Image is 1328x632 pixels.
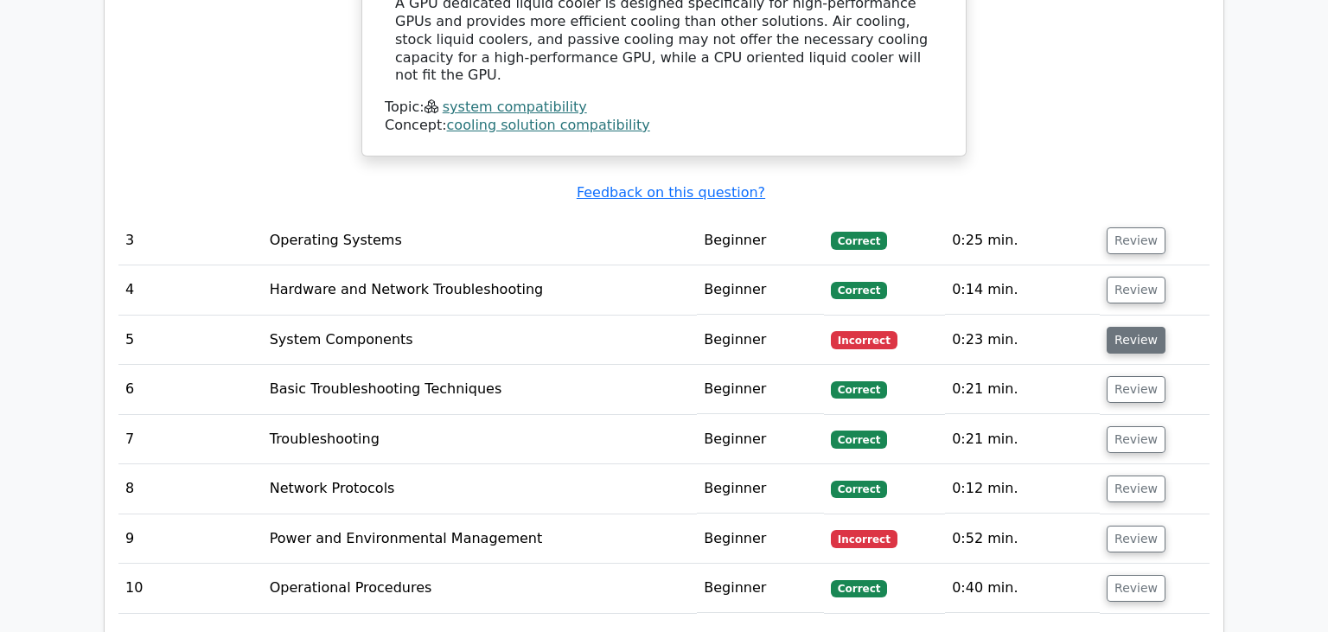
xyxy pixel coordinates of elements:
[118,514,263,564] td: 9
[1107,277,1165,303] button: Review
[1107,476,1165,502] button: Review
[831,580,887,597] span: Correct
[831,232,887,249] span: Correct
[577,184,765,201] a: Feedback on this question?
[263,514,698,564] td: Power and Environmental Management
[945,316,1100,365] td: 0:23 min.
[263,564,698,613] td: Operational Procedures
[118,316,263,365] td: 5
[831,381,887,399] span: Correct
[447,117,650,133] a: cooling solution compatibility
[697,216,824,265] td: Beginner
[1107,575,1165,602] button: Review
[945,365,1100,414] td: 0:21 min.
[697,265,824,315] td: Beginner
[263,415,698,464] td: Troubleshooting
[945,265,1100,315] td: 0:14 min.
[831,530,897,547] span: Incorrect
[945,464,1100,514] td: 0:12 min.
[1107,426,1165,453] button: Review
[118,265,263,315] td: 4
[118,365,263,414] td: 6
[697,316,824,365] td: Beginner
[945,564,1100,613] td: 0:40 min.
[697,564,824,613] td: Beginner
[831,331,897,348] span: Incorrect
[697,415,824,464] td: Beginner
[118,564,263,613] td: 10
[1107,526,1165,552] button: Review
[385,99,943,117] div: Topic:
[385,117,943,135] div: Concept:
[263,316,698,365] td: System Components
[831,431,887,448] span: Correct
[945,514,1100,564] td: 0:52 min.
[697,514,824,564] td: Beginner
[1107,376,1165,403] button: Review
[831,282,887,299] span: Correct
[1107,227,1165,254] button: Review
[697,365,824,414] td: Beginner
[118,415,263,464] td: 7
[263,365,698,414] td: Basic Troubleshooting Techniques
[945,415,1100,464] td: 0:21 min.
[945,216,1100,265] td: 0:25 min.
[263,216,698,265] td: Operating Systems
[1107,327,1165,354] button: Review
[831,481,887,498] span: Correct
[263,464,698,514] td: Network Protocols
[118,464,263,514] td: 8
[697,464,824,514] td: Beginner
[118,216,263,265] td: 3
[263,265,698,315] td: Hardware and Network Troubleshooting
[443,99,587,115] a: system compatibility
